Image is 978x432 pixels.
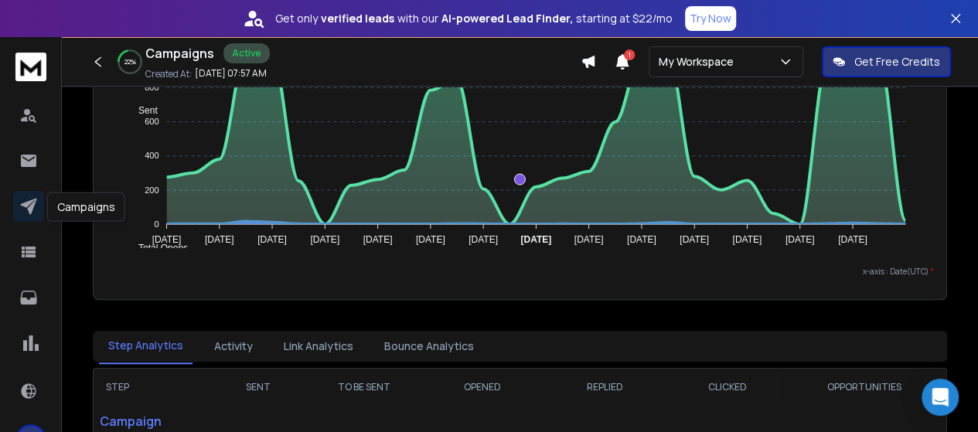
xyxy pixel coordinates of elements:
[195,67,267,80] p: [DATE] 07:57 AM
[205,329,262,363] button: Activity
[205,234,234,245] tspan: [DATE]
[574,234,604,245] tspan: [DATE]
[822,46,951,77] button: Get Free Credits
[375,329,483,363] button: Bounce Analytics
[275,11,673,26] p: Get only with our starting at $22/mo
[782,369,946,406] th: OPPORTUNITIES
[363,234,393,245] tspan: [DATE]
[673,369,782,406] th: CLICKED
[520,234,551,245] tspan: [DATE]
[257,234,287,245] tspan: [DATE]
[145,185,158,195] tspan: 200
[145,117,158,126] tspan: 600
[428,369,537,406] th: OPENED
[145,83,158,92] tspan: 800
[15,53,46,81] img: logo
[145,151,158,160] tspan: 400
[659,54,740,70] p: My Workspace
[106,266,934,277] p: x-axis : Date(UTC)
[922,379,959,416] div: Open Intercom Messenger
[685,6,736,31] button: Try Now
[127,243,188,253] span: Total Opens
[537,369,673,406] th: REPLIED
[469,234,498,245] tspan: [DATE]
[785,234,815,245] tspan: [DATE]
[854,54,940,70] p: Get Free Credits
[690,11,731,26] p: Try Now
[624,49,635,60] span: 1
[145,44,214,63] h1: Campaigns
[217,369,300,406] th: SENT
[310,234,339,245] tspan: [DATE]
[223,43,270,63] div: Active
[732,234,762,245] tspan: [DATE]
[145,68,192,80] p: Created At:
[680,234,709,245] tspan: [DATE]
[99,328,193,364] button: Step Analytics
[441,11,573,26] strong: AI-powered Lead Finder,
[416,234,445,245] tspan: [DATE]
[838,234,867,245] tspan: [DATE]
[627,234,656,245] tspan: [DATE]
[154,219,158,229] tspan: 0
[274,329,363,363] button: Link Analytics
[47,192,125,222] div: Campaigns
[321,11,394,26] strong: verified leads
[124,57,136,66] p: 22 %
[152,234,181,245] tspan: [DATE]
[94,369,217,406] th: STEP
[127,105,158,116] span: Sent
[300,369,429,406] th: TO BE SENT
